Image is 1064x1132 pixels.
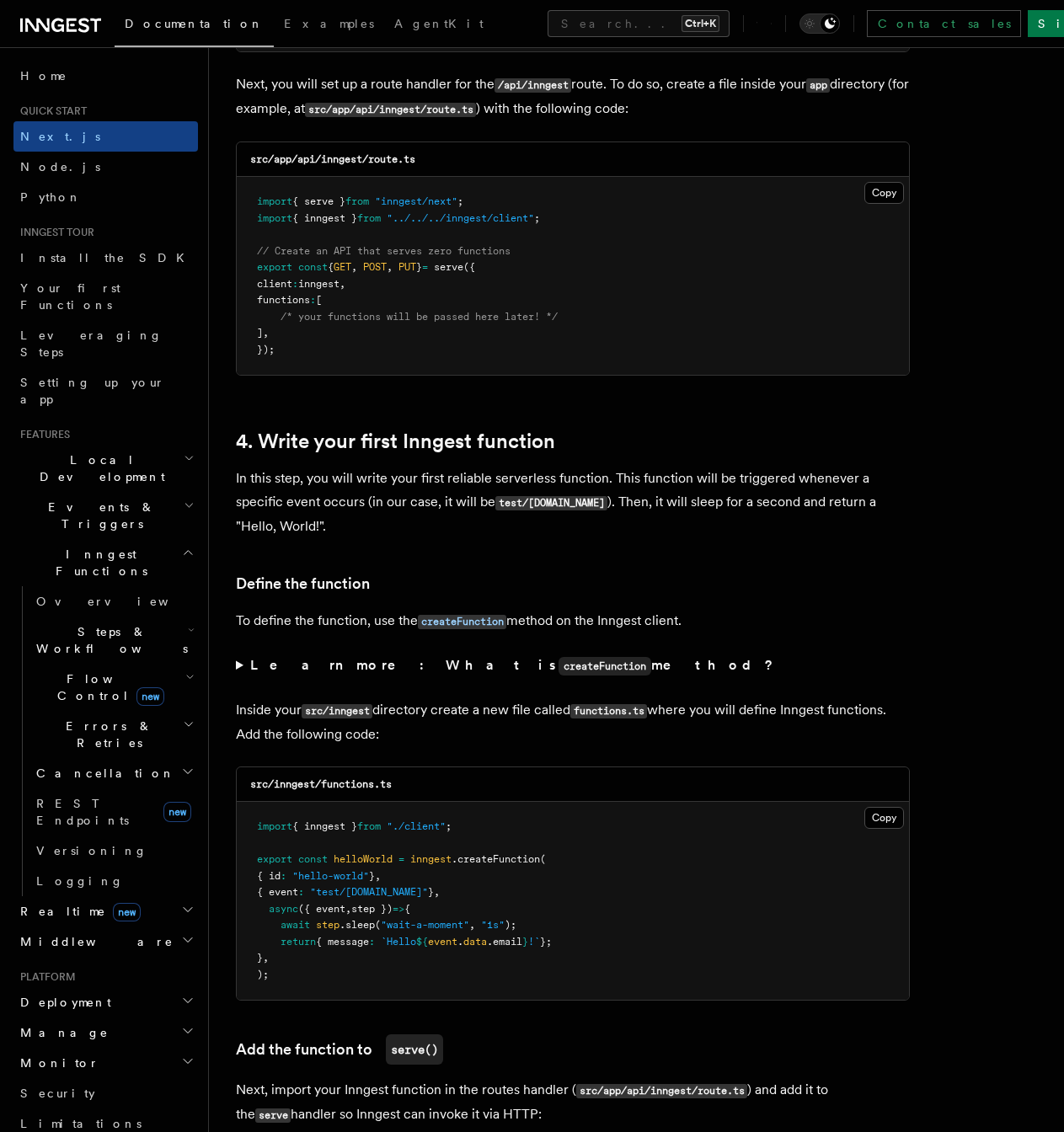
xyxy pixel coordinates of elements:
span: Steps & Workflows [29,623,188,657]
span: Platform [13,970,76,984]
code: src/app/api/inngest/route.ts [305,103,476,117]
span: Errors & Retries [29,718,183,751]
a: Home [13,61,198,91]
button: Search...Ctrl+K [548,10,730,37]
span: ( [540,853,546,865]
span: ${ [416,936,428,948]
span: { event [257,886,298,898]
span: Leveraging Steps [20,328,163,359]
span: { message [316,936,369,948]
span: .sleep [340,919,375,931]
a: 4. Write your first Inngest function [236,430,555,453]
span: import [257,212,292,224]
button: Toggle dark mode [799,13,840,34]
span: inngest [410,853,452,865]
code: createFunction [559,657,651,675]
a: Contact sales [867,10,1021,37]
span: : [298,886,304,898]
span: Events & Triggers [13,499,184,532]
span: // Create an API that serves zero functions [257,245,511,257]
span: Next.js [20,130,100,143]
span: }); [257,344,275,355]
span: .email [487,936,522,948]
span: { id [257,870,281,882]
span: Examples [284,17,374,30]
span: Flow Control [29,670,185,704]
span: client [257,278,292,290]
kbd: Ctrl+K [682,15,719,32]
span: , [387,261,393,273]
a: Your first Functions [13,273,198,320]
span: return [281,936,316,948]
span: inngest [298,278,340,290]
span: } [428,886,434,898]
span: [ [316,294,322,306]
span: PUT [398,261,416,273]
button: Realtimenew [13,896,198,926]
code: createFunction [418,615,506,629]
span: } [416,261,422,273]
p: To define the function, use the method on the Inngest client. [236,609,910,633]
span: ); [505,919,516,931]
span: Your first Functions [20,281,120,312]
span: Realtime [13,903,141,920]
span: { serve } [292,195,345,207]
span: { inngest } [292,820,357,832]
button: Events & Triggers [13,492,198,539]
span: : [310,294,316,306]
button: Inngest Functions [13,539,198,586]
span: }; [540,936,552,948]
p: Inside your directory create a new file called where you will define Inngest functions. Add the f... [236,698,910,746]
code: src/app/api/inngest/route.ts [576,1084,747,1098]
span: Setting up your app [20,376,165,406]
span: "1s" [481,919,505,931]
a: Leveraging Steps [13,320,198,367]
p: In this step, you will write your first reliable serverless function. This function will be trigg... [236,467,910,538]
span: , [375,870,381,882]
span: , [469,919,475,931]
span: } [257,952,263,964]
span: : [281,870,286,882]
span: . [457,936,463,948]
a: Node.js [13,152,198,182]
button: Manage [13,1017,198,1048]
span: Logging [36,874,124,888]
span: Install the SDK [20,251,195,264]
a: Python [13,182,198,212]
span: = [398,853,404,865]
div: Inngest Functions [13,586,198,896]
span: new [113,903,141,921]
span: "hello-world" [292,870,369,882]
span: from [357,212,381,224]
button: Cancellation [29,758,198,788]
span: POST [363,261,387,273]
span: Security [20,1087,95,1100]
a: Add the function toserve() [236,1034,443,1065]
span: async [269,903,298,915]
a: Install the SDK [13,243,198,273]
span: from [345,195,369,207]
a: REST Endpointsnew [29,788,198,836]
span: .createFunction [452,853,540,865]
span: "../../../inngest/client" [387,212,534,224]
span: Overview [36,595,210,608]
span: Documentation [125,17,264,30]
span: import [257,195,292,207]
a: Versioning [29,836,198,866]
code: serve() [386,1034,443,1065]
code: src/app/api/inngest/route.ts [250,153,415,165]
span: } [369,870,375,882]
span: Features [13,428,70,441]
span: !` [528,936,540,948]
span: AgentKit [394,17,484,30]
code: app [806,78,830,93]
code: src/inngest [302,704,372,718]
a: createFunction [418,612,506,628]
span: ); [257,969,269,980]
span: ; [446,820,452,832]
span: = [422,261,428,273]
span: const [298,261,328,273]
button: Local Development [13,445,198,492]
span: Limitations [20,1117,142,1130]
button: Middleware [13,926,198,957]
